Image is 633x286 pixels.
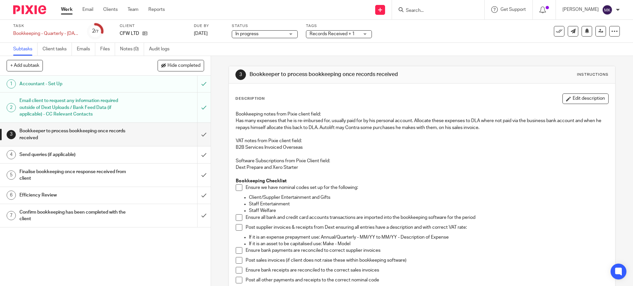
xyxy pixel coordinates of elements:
div: 3 [235,69,246,80]
span: Hide completed [167,63,200,68]
a: Subtasks [13,43,38,56]
h1: Efficiency Review [19,190,134,200]
div: 4 [7,150,16,159]
div: 3 [7,130,16,139]
button: Edit description [562,93,609,104]
a: Client tasks [43,43,72,56]
h1: Bookkeeper to process bookkeeping once records received [250,71,436,78]
small: /7 [95,30,99,33]
div: 2 [7,103,16,112]
a: Team [128,6,138,13]
p: Dext Prepare and Xero Starter [236,164,608,171]
div: 7 [7,211,16,220]
span: In progress [235,32,258,36]
div: Bookkeeping - Quarterly - [DATE] - [DATE] [13,30,79,37]
p: Ensure bank payments are reconciled to correct supplier invoices [246,247,608,254]
h1: Bookkeeper to process bookkeeping once records received [19,126,134,143]
h1: Accountant - Set Up [19,79,134,89]
p: Staff Welfare [249,207,608,214]
label: Status [232,23,298,29]
div: 5 [7,170,16,180]
p: Client/Supplier Entertainment and Gifts [249,194,608,201]
a: Reports [148,6,165,13]
p: VAT notes from Pixie client field: [236,138,608,144]
p: [PERSON_NAME] [562,6,599,13]
a: Clients [103,6,118,13]
span: [DATE] [194,31,208,36]
p: Post supplier invoices & receipts from Dext ensuring all entries have a description and with corr... [246,224,608,231]
p: B2B Services Invoiced Overseas [236,144,608,151]
label: Due by [194,23,224,29]
p: Post all other payments and receipts to the correct nominal code [246,277,608,283]
label: Task [13,23,79,29]
p: Bookkeeping notes from Pixie client field: [236,111,608,117]
input: Search [405,8,465,14]
p: Ensure we have nominal codes set up for the following: [246,184,608,191]
p: Ensure all bank and credit card accounts transactions are imported into the bookkeeping software ... [246,214,608,221]
h1: Finalise bookkeeping once response received from client [19,167,134,184]
a: Audit logs [149,43,174,56]
label: Client [120,23,186,29]
div: 2 [92,27,99,35]
p: Software Subscriptions from Pixie Client field: [236,158,608,164]
a: Files [100,43,115,56]
p: Post sales invoices (if client does not raise these within bookkeeping software) [246,257,608,264]
a: Work [61,6,73,13]
span: Records Received + 1 [310,32,355,36]
h1: Confirm bookkeeping has been completed with the client [19,207,134,224]
strong: Bookkeeping Checklist [236,179,286,183]
div: Bookkeeping - Quarterly - June - August, 2025 [13,30,79,37]
a: Emails [77,43,95,56]
p: Description [235,96,265,101]
p: CFW LTD [120,30,139,37]
div: 1 [7,79,16,89]
p: Has many expenses that he is re-imbursed for, usually paid for by his personal account. Allocate ... [236,117,608,131]
p: Staff Entertainment [249,201,608,207]
a: Email [82,6,93,13]
label: Tags [306,23,372,29]
button: + Add subtask [7,60,43,71]
p: Ensure bank receipts are reconciled to the correct sales invoices [246,267,608,273]
div: Instructions [577,72,609,77]
h1: Email client to request any information required outside of Dext Uploads / Bank Feed Data (if app... [19,96,134,119]
a: Notes (0) [120,43,144,56]
img: Pixie [13,5,46,14]
p: If it is an expense prepayment use: Annual/Quarterly - MM/YY to MM/YY - Description of Expense [249,234,608,241]
span: Get Support [500,7,526,12]
h1: Send queries (if applicable) [19,150,134,160]
button: Hide completed [158,60,204,71]
p: If it is an asset to be capitalised use: Make - Model [249,241,608,247]
img: svg%3E [602,5,613,15]
div: 6 [7,191,16,200]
